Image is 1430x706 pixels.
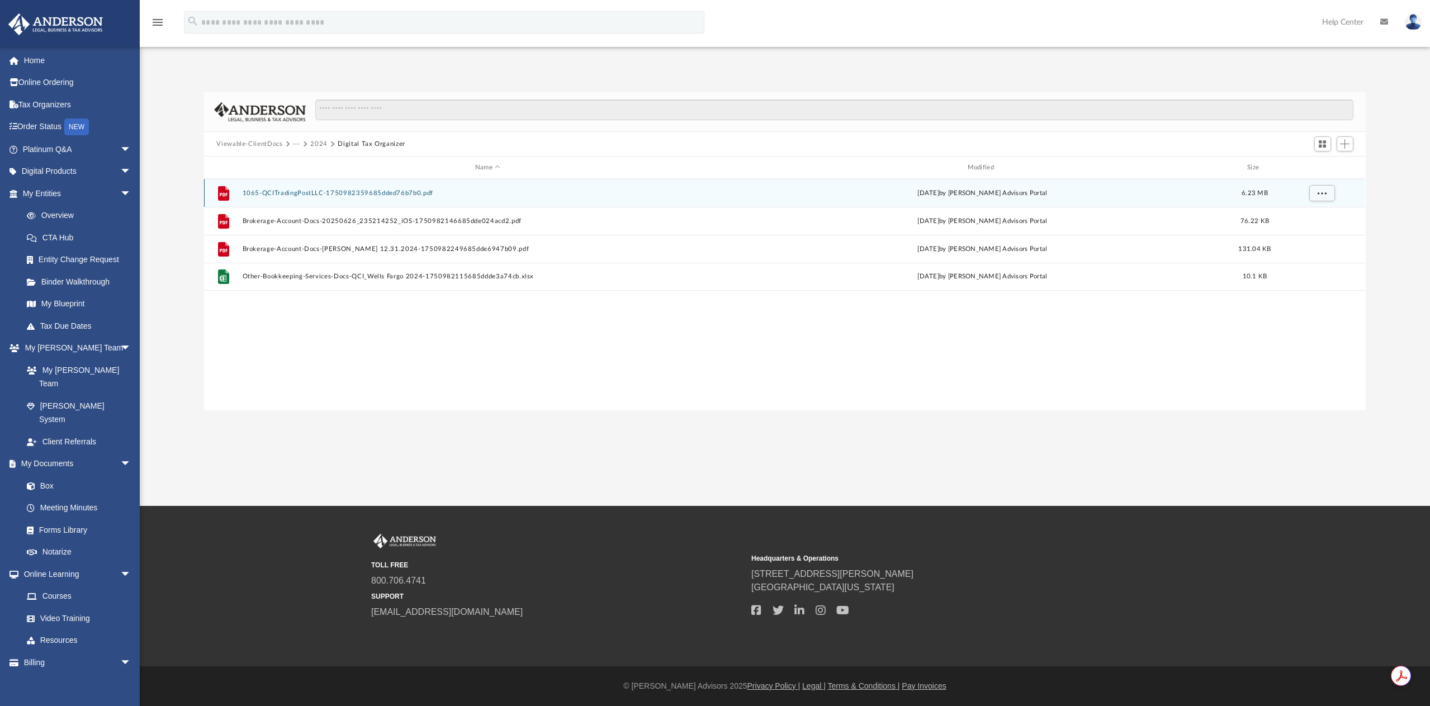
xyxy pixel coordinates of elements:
button: Other-Bookkeeping-Services-Docs-QCI_Wells Fargo 2024-1750982115685ddde3a74cb.xlsx [243,273,733,280]
span: arrow_drop_down [120,453,143,476]
small: TOLL FREE [371,560,744,570]
span: arrow_drop_down [120,563,143,586]
a: Privacy Policy | [747,681,801,690]
button: 2024 [310,139,328,149]
span: arrow_drop_down [120,138,143,161]
a: Legal | [802,681,826,690]
button: ··· [293,139,300,149]
div: grid [204,179,1365,410]
img: Anderson Advisors Platinum Portal [5,13,106,35]
a: My Documentsarrow_drop_down [8,453,143,475]
button: Add [1337,136,1353,152]
div: [DATE] by [PERSON_NAME] Advisors Portal [737,216,1228,226]
a: Courses [16,585,143,608]
div: NEW [64,119,89,135]
span: arrow_drop_down [120,160,143,183]
a: Order StatusNEW [8,116,148,139]
a: Entity Change Request [16,249,148,271]
i: search [187,15,199,27]
button: Brokerage-Account-Docs-[PERSON_NAME] 12.31.2024-1750982249685dde6947b09.pdf [243,245,733,253]
input: Search files and folders [315,99,1353,121]
div: © [PERSON_NAME] Advisors 2025 [140,680,1430,692]
button: Brokerage-Account-Docs-20250626_235214252_iOS-1750982146685dde024acd2.pdf [243,217,733,225]
a: Video Training [16,607,137,629]
span: 6.23 MB [1242,190,1268,196]
a: Client Referrals [16,430,143,453]
i: menu [151,16,164,29]
a: Meeting Minutes [16,497,143,519]
div: [DATE] by [PERSON_NAME] Advisors Portal [737,188,1228,198]
a: Platinum Q&Aarrow_drop_down [8,138,148,160]
button: Viewable-ClientDocs [216,139,282,149]
span: arrow_drop_down [120,337,143,360]
a: CTA Hub [16,226,148,249]
span: 131.04 KB [1239,246,1271,252]
a: Terms & Conditions | [828,681,900,690]
small: SUPPORT [371,591,744,601]
a: Digital Productsarrow_drop_down [8,160,148,183]
a: My Entitiesarrow_drop_down [8,182,148,205]
a: Pay Invoices [902,681,946,690]
a: [GEOGRAPHIC_DATA][US_STATE] [751,582,894,592]
span: arrow_drop_down [120,651,143,674]
a: [PERSON_NAME] System [16,395,143,430]
div: id [209,163,237,173]
button: 1065-QCITradingPostLLC-1750982359685dded76b7b0.pdf [243,189,733,197]
button: More options [1309,185,1335,202]
button: Digital Tax Organizer [338,139,405,149]
a: Binder Walkthrough [16,271,148,293]
div: [DATE] by [PERSON_NAME] Advisors Portal [737,244,1228,254]
a: [EMAIL_ADDRESS][DOMAIN_NAME] [371,607,523,617]
a: 800.706.4741 [371,576,426,585]
a: Overview [16,205,148,227]
a: My [PERSON_NAME] Team [16,359,137,395]
div: id [1282,163,1361,173]
a: Tax Due Dates [16,315,148,337]
div: Name [242,163,732,173]
a: Resources [16,629,143,652]
small: Headquarters & Operations [751,553,1124,563]
a: Forms Library [16,519,137,541]
span: 76.22 KB [1240,218,1269,224]
a: My Blueprint [16,293,143,315]
span: arrow_drop_down [120,182,143,205]
a: Billingarrow_drop_down [8,651,148,674]
a: Online Ordering [8,72,148,94]
img: Anderson Advisors Platinum Portal [371,534,438,548]
div: [DATE] by [PERSON_NAME] Advisors Portal [737,272,1228,282]
a: menu [151,21,164,29]
a: Home [8,49,148,72]
a: My [PERSON_NAME] Teamarrow_drop_down [8,337,143,359]
a: Box [16,475,137,497]
div: Size [1233,163,1277,173]
img: User Pic [1405,14,1422,30]
a: Tax Organizers [8,93,148,116]
button: Switch to Grid View [1314,136,1331,152]
a: [STREET_ADDRESS][PERSON_NAME] [751,569,913,579]
span: 10.1 KB [1243,273,1267,279]
a: Online Learningarrow_drop_down [8,563,143,585]
a: Notarize [16,541,143,563]
div: Modified [737,163,1228,173]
